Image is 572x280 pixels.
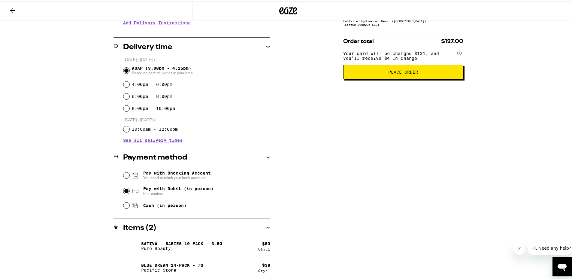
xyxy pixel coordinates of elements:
div: $ 50 [262,240,270,245]
img: Sativa - Babies 10 Pack - 3.5g [123,236,140,253]
label: 10:00am - 12:00pm [132,126,178,130]
p: Sativa - Babies 10 Pack - 3.5g [141,240,222,245]
p: Blue Dream 14-Pack - 7g [141,262,203,266]
span: ASAP (3:08pm - 4:15pm) [132,65,193,74]
div: Qty: 1 [258,268,270,272]
p: Pure Beauty [141,245,222,250]
h3: Add Delivery Instructions [123,15,270,29]
iframe: Close message [513,242,525,254]
span: Pay with Checking Account [143,169,211,179]
button: See all delivery times [123,137,183,141]
h2: Payment method [123,153,187,160]
iframe: Button to launch messaging window [552,256,572,275]
h2: Delivery time [123,42,172,50]
iframe: Message from company [528,240,572,254]
label: 4:00pm - 6:00pm [132,81,172,86]
p: Pacific Stone [141,266,203,271]
label: 6:00pm - 8:00pm [132,93,172,98]
span: Order total [343,38,374,43]
span: $127.00 [441,38,463,43]
p: We'll contact you at [PHONE_NUMBER] when we arrive [123,29,270,33]
span: Based on past deliveries in your area [132,69,193,74]
p: [DATE] ([DATE]) [123,56,270,62]
span: You need to relink your bank account [143,174,211,179]
span: Place Order [388,69,418,73]
label: 8:00pm - 10:00pm [132,105,175,110]
span: Your card will be charged $131, and you’ll receive $4 in change [343,48,456,59]
span: Cash (in person) [143,202,186,207]
p: [DATE] ([DATE]) [123,116,270,122]
span: Pay with Debit (in person) [143,185,213,190]
button: Place Order [343,64,463,78]
div: $ 39 [262,262,270,266]
div: Qty: 1 [258,246,270,250]
span: Pin required [143,190,213,195]
img: Blue Dream 14-Pack - 7g [123,258,140,275]
div: Fulfilled by Hometown Heart ([GEOGRAPHIC_DATA]) (Lic# C9-0000295-LIC ) [343,18,463,25]
h2: Items ( 2 ) [123,223,156,230]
